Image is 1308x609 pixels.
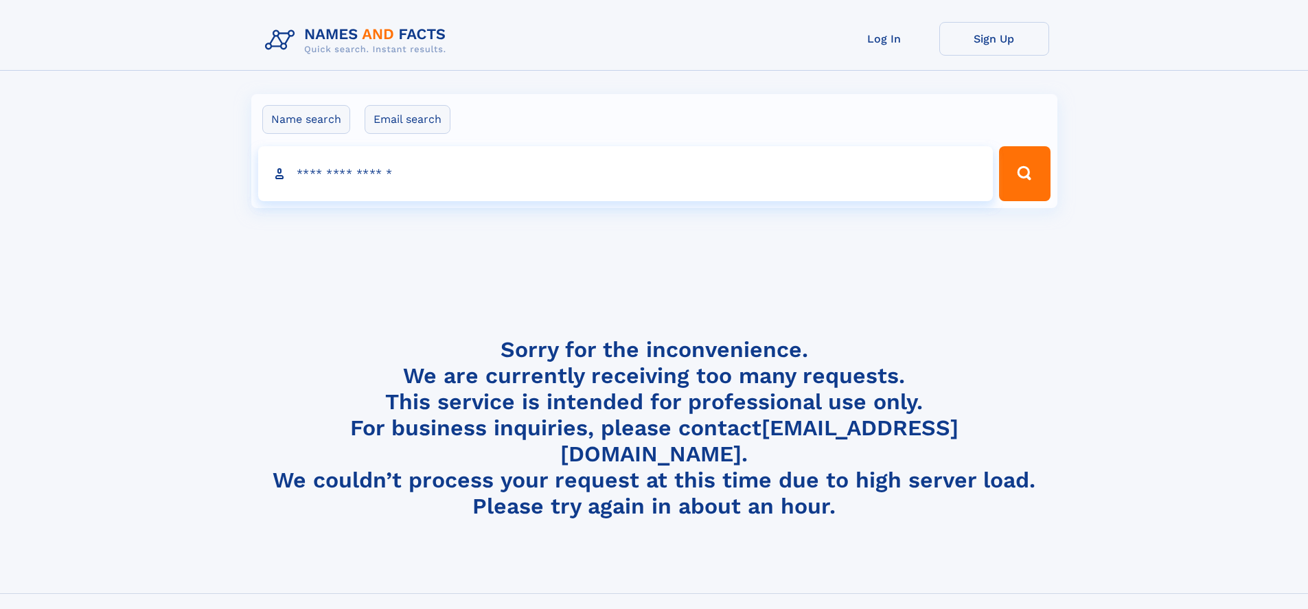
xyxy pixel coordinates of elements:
[999,146,1050,201] button: Search Button
[365,105,450,134] label: Email search
[260,22,457,59] img: Logo Names and Facts
[939,22,1049,56] a: Sign Up
[258,146,994,201] input: search input
[829,22,939,56] a: Log In
[262,105,350,134] label: Name search
[560,415,959,467] a: [EMAIL_ADDRESS][DOMAIN_NAME]
[260,336,1049,520] h4: Sorry for the inconvenience. We are currently receiving too many requests. This service is intend...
